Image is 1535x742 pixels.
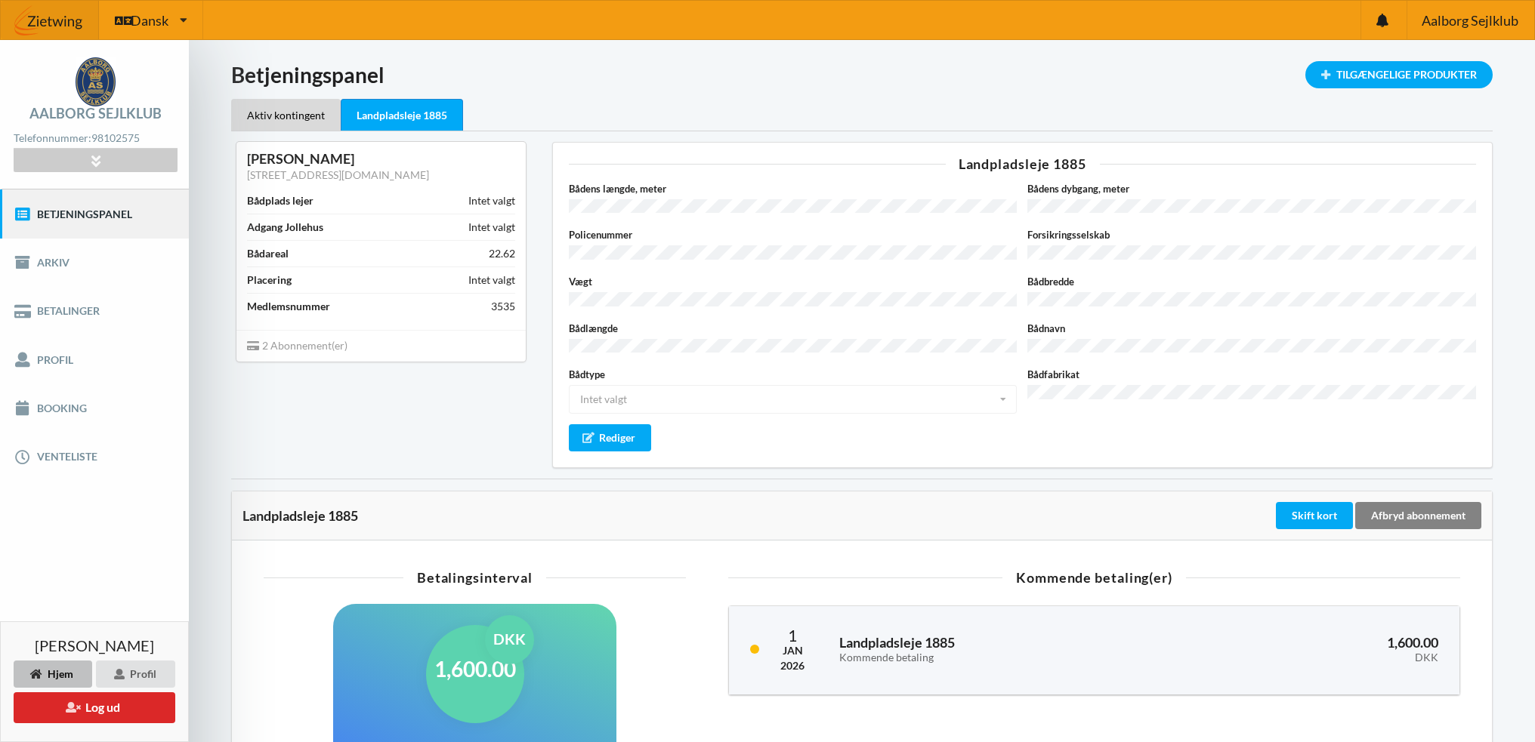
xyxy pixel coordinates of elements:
strong: 98102575 [91,131,140,144]
div: Rediger [569,424,652,451]
h1: Betjeningspanel [231,61,1493,88]
div: Intet valgt [468,272,515,288]
label: Bådens længde, meter [569,181,1018,196]
label: Bådbredde [1027,274,1476,289]
span: [PERSON_NAME] [35,638,154,653]
div: 1 [780,627,805,643]
span: Dansk [131,14,168,27]
a: [STREET_ADDRESS][DOMAIN_NAME] [247,168,429,181]
div: Betalingsinterval [264,571,686,584]
div: 22.62 [489,246,515,261]
label: Bådlængde [569,321,1018,336]
div: Adgang Jollehus [247,220,323,235]
h1: 1,600.00 [434,655,516,682]
label: Bådtype [569,367,1018,382]
label: Policenummer [569,227,1018,242]
div: Landpladsleje 1885 [341,99,463,131]
div: 2026 [780,658,805,673]
div: Telefonnummer: [14,128,177,149]
div: Afbryd abonnement [1355,502,1481,529]
div: Profil [96,660,175,688]
button: Log ud [14,692,175,723]
img: logo [76,57,116,106]
div: Kommende betaling(er) [728,571,1460,584]
label: Bådens dybgang, meter [1027,181,1476,196]
label: Forsikringsselskab [1027,227,1476,242]
div: Intet valgt [468,193,515,208]
div: Aktiv kontingent [231,99,341,131]
div: Landpladsleje 1885 [242,508,1273,523]
span: Aalborg Sejlklub [1422,14,1518,27]
div: Kommende betaling [839,651,1160,664]
h3: Landpladsleje 1885 [839,634,1160,664]
div: Medlemsnummer [247,299,330,314]
div: 3535 [491,299,515,314]
label: Bådnavn [1027,321,1476,336]
div: Hjem [14,660,92,688]
label: Bådfabrikat [1027,367,1476,382]
div: DKK [1181,651,1438,664]
div: Landpladsleje 1885 [569,157,1477,171]
div: Skift kort [1276,502,1353,529]
div: DKK [485,615,534,664]
div: Intet valgt [468,220,515,235]
div: Bådareal [247,246,289,261]
div: Placering [247,272,292,288]
div: Tilgængelige Produkter [1305,61,1493,88]
span: 2 Abonnement(er) [247,339,347,352]
div: Aalborg Sejlklub [29,106,162,120]
h3: 1,600.00 [1181,634,1438,664]
div: Bådplads lejer [247,193,313,208]
div: [PERSON_NAME] [247,150,515,168]
label: Vægt [569,274,1018,289]
div: Jan [780,643,805,658]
